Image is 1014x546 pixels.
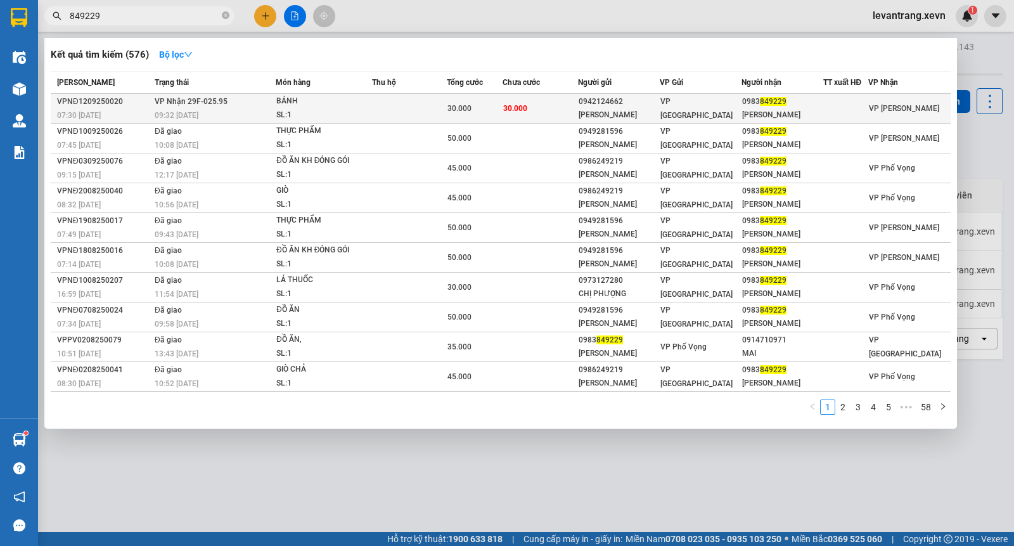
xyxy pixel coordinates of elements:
span: VP [GEOGRAPHIC_DATA] [660,216,733,239]
div: SL: 1 [276,168,371,182]
div: SL: 1 [276,377,371,391]
div: [PERSON_NAME] [742,257,823,271]
div: SL: 1 [276,287,371,301]
span: 08:32 [DATE] [57,200,101,209]
span: VP [GEOGRAPHIC_DATA] [660,127,733,150]
div: SL: 1 [276,108,371,122]
a: 1 [821,400,835,414]
span: VP Phố Vọng [660,342,707,351]
span: 50.000 [447,223,472,232]
span: Người gửi [578,78,612,87]
div: [PERSON_NAME] [742,138,823,152]
span: Đã giao [155,276,182,285]
li: Next Page [935,400,951,415]
span: VP Nhận 29F-025.95 [155,97,228,106]
span: 45.000 [447,193,472,202]
div: ĐỒ ĂN, [276,333,371,347]
div: LÁ THUỐC [276,273,371,287]
div: [PERSON_NAME] [579,257,659,271]
li: Hotline: 19001155 [119,47,530,63]
span: 08:30 [DATE] [57,379,101,388]
div: VPPV0208250079 [57,334,151,347]
span: Đã giao [155,216,182,225]
span: VP [GEOGRAPHIC_DATA] [660,306,733,328]
span: Tổng cước [447,78,483,87]
div: [PERSON_NAME] [742,228,823,241]
span: VP [GEOGRAPHIC_DATA] [660,365,733,388]
div: [PERSON_NAME] [579,228,659,241]
div: 0983 [742,274,823,287]
div: VPNĐ1009250026 [57,125,151,138]
span: Người nhận [741,78,781,87]
div: 0983 [742,304,823,317]
span: 07:30 [DATE] [57,111,101,120]
li: 3 [850,400,866,415]
div: CHỊ PHƯỢNG [579,287,659,301]
img: logo-vxr [11,8,27,27]
div: 0983 [742,363,823,377]
div: VPNĐ0708250024 [57,304,151,317]
div: THỰC PHẨM [276,124,371,138]
span: Đã giao [155,186,182,195]
li: 5 [881,400,896,415]
span: 16:59 [DATE] [57,290,101,299]
div: SL: 1 [276,257,371,271]
li: Previous Page [805,400,820,415]
div: VPNĐ0208250041 [57,363,151,377]
span: question-circle [13,462,25,474]
li: Số 10 ngõ 15 Ngọc Hồi, Q.[PERSON_NAME], [GEOGRAPHIC_DATA] [119,31,530,47]
div: [PERSON_NAME] [579,317,659,330]
img: solution-icon [13,146,26,159]
span: Thu hộ [372,78,396,87]
span: notification [13,491,25,503]
li: Next 5 Pages [896,400,916,415]
img: warehouse-icon [13,51,26,64]
span: VP [GEOGRAPHIC_DATA] [660,276,733,299]
span: 07:45 [DATE] [57,141,101,150]
span: [PERSON_NAME] [57,78,115,87]
a: 2 [836,400,850,414]
div: 0949281596 [579,214,659,228]
div: VPNĐ1908250017 [57,214,151,228]
div: 0949281596 [579,244,659,257]
span: 849229 [760,216,786,225]
div: [PERSON_NAME] [742,317,823,330]
span: 50.000 [447,134,472,143]
span: 09:15 [DATE] [57,171,101,179]
span: 50.000 [447,253,472,262]
button: Bộ lọcdown [149,44,203,65]
div: VPNĐ2008250040 [57,185,151,198]
span: VP Gửi [660,78,683,87]
div: 0914710971 [742,334,823,347]
span: TT xuất HĐ [823,78,861,87]
div: 0986249219 [579,155,659,168]
span: Đã giao [155,127,182,136]
span: Đã giao [155,335,182,344]
div: SL: 1 [276,317,371,331]
a: 5 [882,400,895,414]
strong: Bộ lọc [159,49,193,60]
span: search [53,11,61,20]
span: VP [PERSON_NAME] [869,134,939,143]
div: VPNĐ1209250020 [57,95,151,108]
div: [PERSON_NAME] [742,287,823,301]
h3: Kết quả tìm kiếm ( 576 ) [51,48,149,62]
span: 09:32 [DATE] [155,111,198,120]
div: VPNĐ0309250076 [57,155,151,168]
span: 45.000 [447,164,472,172]
div: 0949281596 [579,125,659,138]
span: VP [PERSON_NAME] [869,104,939,113]
span: left [809,403,816,410]
div: ĐỒ ĂN [276,303,371,317]
span: 849229 [596,335,623,344]
span: VP Phố Vọng [869,372,915,381]
img: logo.jpg [16,16,79,79]
div: SL: 1 [276,138,371,152]
li: 4 [866,400,881,415]
div: 0983 [742,125,823,138]
button: left [805,400,820,415]
span: VP [GEOGRAPHIC_DATA] [660,186,733,209]
div: SL: 1 [276,347,371,361]
span: 11:54 [DATE] [155,290,198,299]
div: GIÒ CHẢ [276,363,371,377]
